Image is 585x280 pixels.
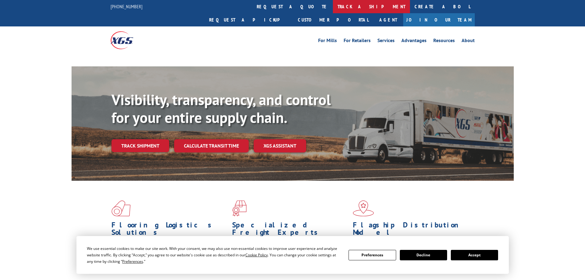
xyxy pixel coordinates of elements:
[318,38,337,45] a: For Mills
[122,259,143,264] span: Preferences
[349,250,396,260] button: Preferences
[254,139,306,152] a: XGS ASSISTANT
[232,200,247,216] img: xgs-icon-focused-on-flooring-red
[353,200,374,216] img: xgs-icon-flagship-distribution-model-red
[451,250,498,260] button: Accept
[403,13,475,26] a: Join Our Team
[87,245,341,265] div: We use essential cookies to make our site work. With your consent, we may also use non-essential ...
[401,38,427,45] a: Advantages
[111,90,331,127] b: Visibility, transparency, and control for your entire supply chain.
[111,200,131,216] img: xgs-icon-total-supply-chain-intelligence-red
[373,13,403,26] a: Agent
[293,13,373,26] a: Customer Portal
[111,3,142,10] a: [PHONE_NUMBER]
[400,250,447,260] button: Decline
[462,38,475,45] a: About
[344,38,371,45] a: For Retailers
[111,221,228,239] h1: Flooring Logistics Solutions
[232,221,348,239] h1: Specialized Freight Experts
[111,139,169,152] a: Track shipment
[205,13,293,26] a: Request a pickup
[76,236,509,274] div: Cookie Consent Prompt
[353,221,469,239] h1: Flagship Distribution Model
[377,38,395,45] a: Services
[433,38,455,45] a: Resources
[174,139,249,152] a: Calculate transit time
[245,252,268,258] span: Cookie Policy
